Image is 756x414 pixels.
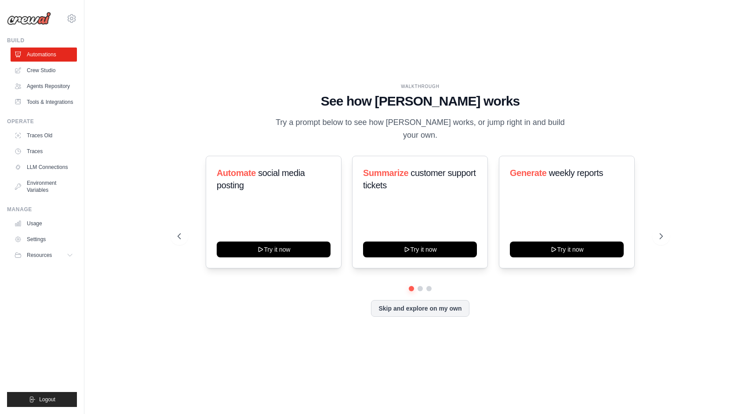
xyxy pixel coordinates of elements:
button: Try it now [510,242,624,257]
div: Build [7,37,77,44]
button: Try it now [363,242,477,257]
button: Resources [11,248,77,262]
div: Manage [7,206,77,213]
img: Logo [7,12,51,25]
button: Skip and explore on my own [371,300,469,317]
a: Traces [11,144,77,158]
button: Logout [7,392,77,407]
span: Generate [510,168,547,178]
span: Resources [27,252,52,259]
span: Summarize [363,168,408,178]
a: LLM Connections [11,160,77,174]
a: Settings [11,232,77,246]
a: Crew Studio [11,63,77,77]
span: customer support tickets [363,168,476,190]
a: Environment Variables [11,176,77,197]
span: weekly reports [549,168,603,178]
a: Traces Old [11,128,77,143]
button: Try it now [217,242,331,257]
div: WALKTHROUGH [178,83,663,90]
a: Agents Repository [11,79,77,93]
h1: See how [PERSON_NAME] works [178,93,663,109]
a: Usage [11,216,77,231]
a: Automations [11,48,77,62]
span: Logout [39,396,55,403]
div: Operate [7,118,77,125]
a: Tools & Integrations [11,95,77,109]
span: social media posting [217,168,305,190]
p: Try a prompt below to see how [PERSON_NAME] works, or jump right in and build your own. [273,116,568,142]
span: Automate [217,168,256,178]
